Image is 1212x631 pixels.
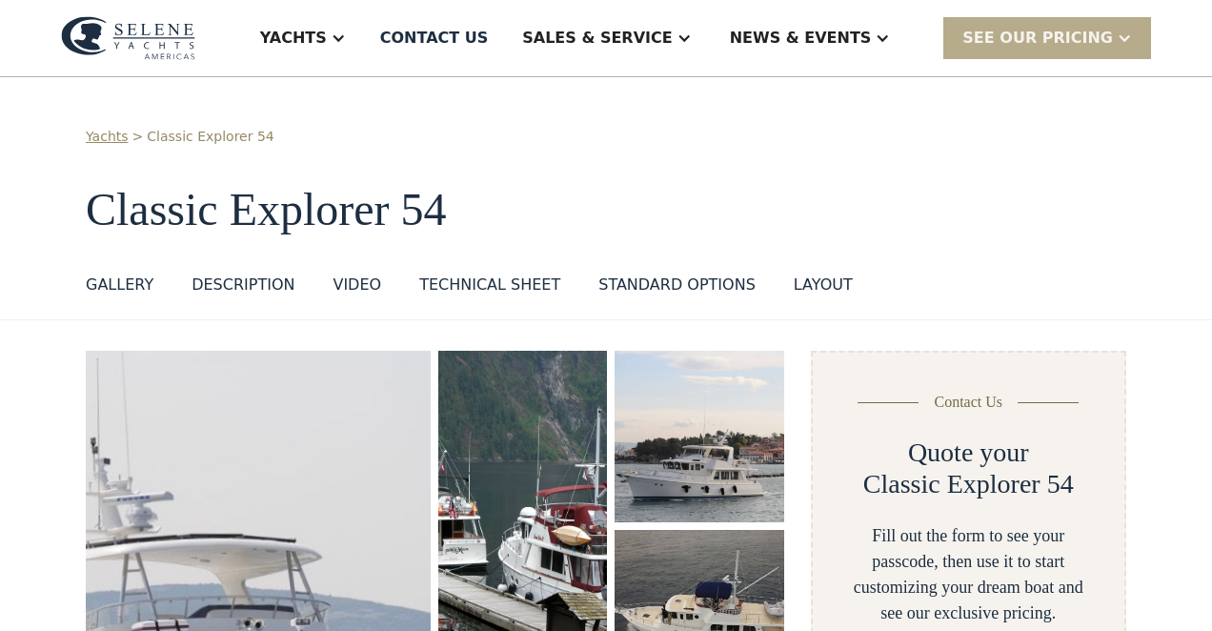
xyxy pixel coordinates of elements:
h2: Classic Explorer 54 [863,468,1074,500]
div: Yachts [260,27,327,50]
a: standard options [598,274,756,304]
div: VIDEO [333,274,381,296]
a: GALLERY [86,274,153,304]
div: Fill out the form to see your passcode, then use it to start customizing your dream boat and see ... [843,523,1094,626]
a: Technical sheet [419,274,560,304]
div: GALLERY [86,274,153,296]
div: SEE Our Pricing [943,17,1151,58]
a: layout [794,274,853,304]
a: open lightbox [615,351,783,522]
div: > [132,127,144,147]
a: VIDEO [333,274,381,304]
a: Classic Explorer 54 [147,127,273,147]
h2: Quote your [908,437,1029,469]
div: DESCRIPTION [192,274,294,296]
a: DESCRIPTION [192,274,294,304]
div: layout [794,274,853,296]
h1: Classic Explorer 54 [86,185,1126,235]
div: Sales & Service [522,27,672,50]
div: Technical sheet [419,274,560,296]
div: standard options [598,274,756,296]
div: News & EVENTS [730,27,872,50]
div: Contact Us [934,391,1002,414]
img: 50 foot motor yacht [615,351,783,522]
a: Yachts [86,127,129,147]
div: Contact US [380,27,489,50]
img: logo [61,16,195,60]
div: SEE Our Pricing [962,27,1113,50]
